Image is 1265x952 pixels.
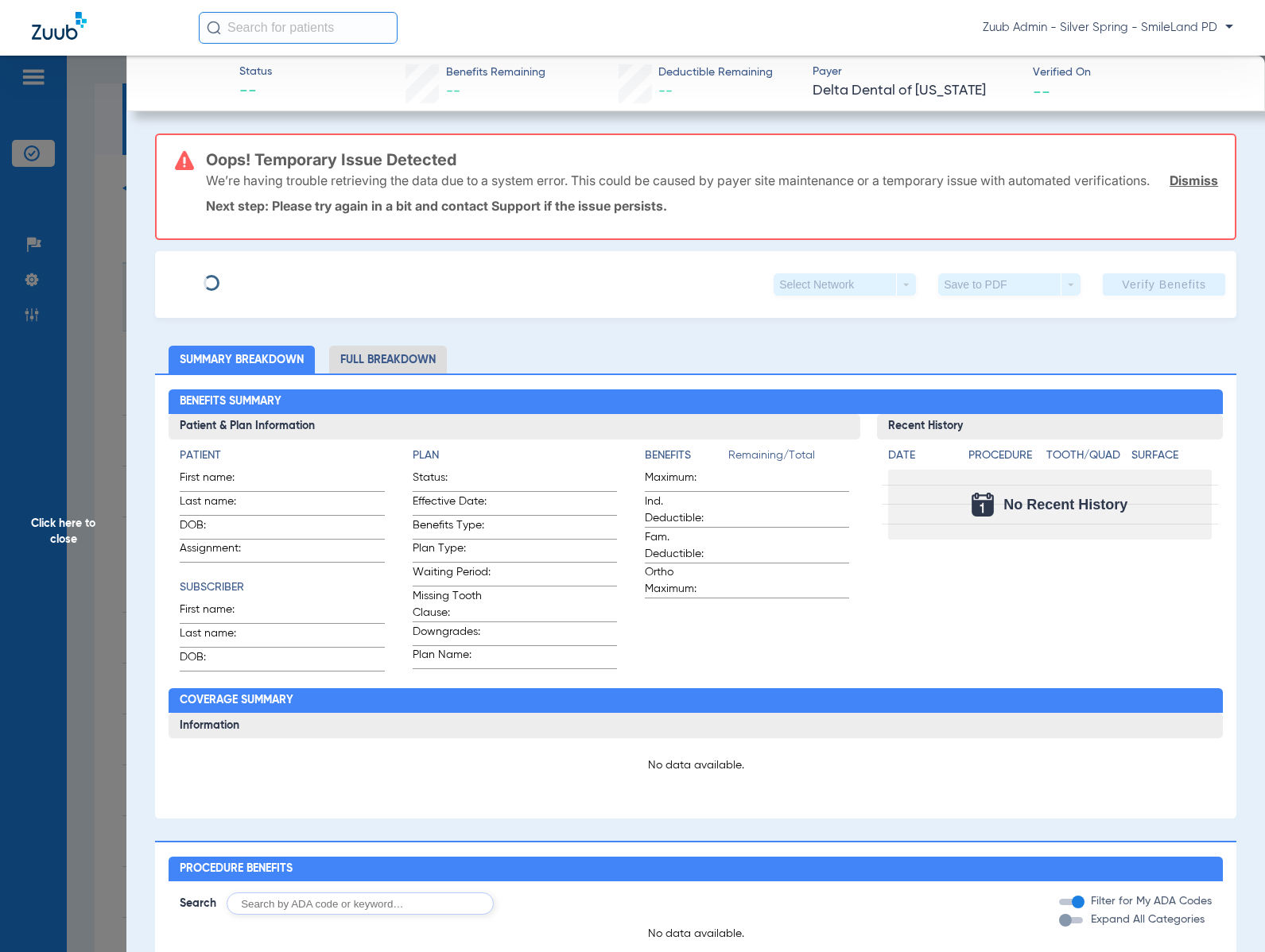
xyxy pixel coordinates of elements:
span: -- [1033,83,1050,99]
h4: Tooth/Quad [1046,447,1127,464]
span: No Recent History [1003,497,1127,513]
span: Zuub Admin - Silver Spring - SmileLand PD [983,20,1233,36]
span: DOB: [180,517,258,539]
a: Dismiss [1170,172,1218,188]
span: Last name: [180,625,258,647]
span: -- [446,84,460,99]
label: Filter for My ADA Codes [1088,893,1212,910]
h4: Surface [1131,447,1212,464]
span: First name: [180,602,258,623]
h3: Information [169,713,1222,738]
h4: Patient [180,447,384,464]
app-breakdown-title: Date [888,447,955,470]
span: Deductible Remaining [658,64,773,81]
app-breakdown-title: Benefits [645,447,728,470]
span: DOB: [180,649,258,671]
span: Ortho Maximum: [645,564,723,598]
span: Status [239,64,272,80]
p: No data available. [169,926,1222,942]
img: error-icon [175,151,194,170]
span: -- [658,84,673,99]
span: Assignment: [180,540,258,562]
p: We’re having trouble retrieving the data due to a system error. This could be caused by payer sit... [206,172,1150,188]
h3: Oops! Temporary Issue Detected [206,152,1218,168]
span: Plan Name: [413,647,491,668]
span: -- [239,81,272,103]
h4: Benefits [645,447,728,464]
h3: Patient & Plan Information [169,414,860,439]
h4: Procedure [968,447,1041,464]
img: Zuub Logo [32,12,87,40]
h2: Coverage Summary [169,688,1222,714]
span: Last name: [180,493,258,515]
span: First name: [180,470,258,491]
app-breakdown-title: Procedure [968,447,1041,470]
app-breakdown-title: Surface [1131,447,1212,470]
span: Remaining/Total [728,447,849,470]
span: Payer [813,64,1019,80]
span: Waiting Period: [413,564,491,586]
li: Full Breakdown [329,346,447,373]
h2: Benefits Summary [169,389,1222,415]
iframe: Chat Widget [1185,876,1265,952]
span: Search [180,896,216,911]
span: Effective Date: [413,493,491,515]
p: Next step: Please try again in a bit and contact Support if the issue persists. [206,198,1218,214]
h4: Date [888,447,955,464]
span: Status: [413,470,491,491]
span: Delta Dental of [US_STATE] [813,81,1019,101]
span: Missing Tooth Clause: [413,588,491,621]
input: Search by ADA code or keyword… [227,892,494,915]
span: Verified On [1033,64,1239,81]
span: Downgrades: [413,624,491,645]
input: Search for patients [199,12,398,44]
h4: Plan [413,447,617,464]
img: Calendar [972,493,994,517]
span: Expand All Categories [1091,914,1205,925]
span: Benefits Type: [413,517,491,539]
p: No data available. [180,757,1211,773]
li: Summary Breakdown [169,346,315,373]
span: Maximum: [645,470,723,491]
span: Plan Type: [413,540,491,562]
span: Ind. Deductible: [645,493,723,527]
h3: Recent History [877,414,1223,439]
span: Fam. Deductible: [645,529,723,563]
h4: Subscriber [180,579,384,596]
span: Benefits Remaining [446,64,545,81]
h2: Procedure Benefits [169,857,1222,882]
app-breakdown-title: Tooth/Quad [1046,447,1127,470]
img: Search Icon [207,21,221,35]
